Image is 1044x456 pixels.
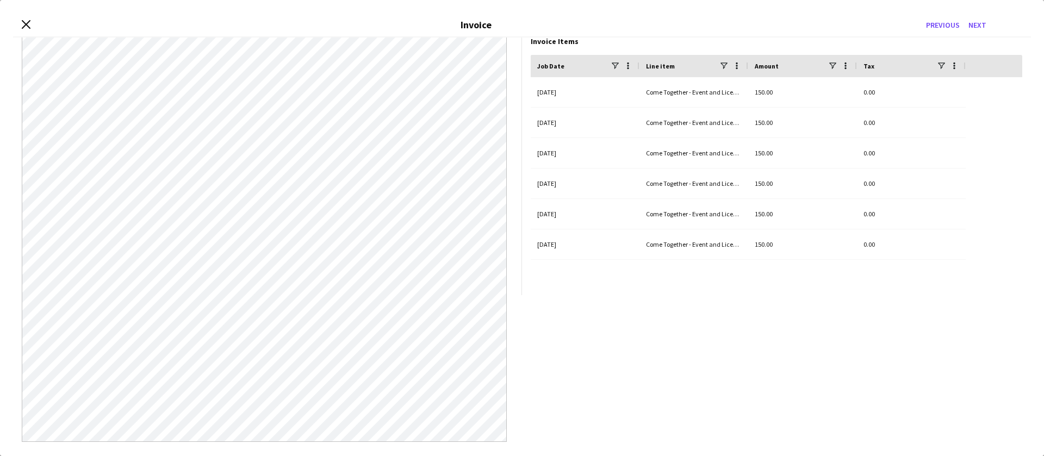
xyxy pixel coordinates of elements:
[639,77,748,107] div: Come Together - Event and Licensing Assistant (salary)
[639,199,748,229] div: Come Together - Event and Licensing Assistant (salary)
[639,168,748,198] div: Come Together - Event and Licensing Assistant (salary)
[531,260,639,290] div: [DATE]
[857,260,966,290] div: 0.00
[531,36,1022,46] div: Invoice Items
[857,77,966,107] div: 0.00
[857,229,966,259] div: 0.00
[755,62,779,70] span: Amount
[857,108,966,138] div: 0.00
[857,138,966,168] div: 0.00
[531,229,639,259] div: [DATE]
[531,168,639,198] div: [DATE]
[646,62,675,70] span: Line item
[531,138,639,168] div: [DATE]
[748,229,857,259] div: 150.00
[748,199,857,229] div: 150.00
[964,16,991,34] button: Next
[922,16,964,34] button: Previous
[857,199,966,229] div: 0.00
[748,260,857,290] div: 150.00
[639,138,748,168] div: Come Together - Event and Licensing Assistant (salary)
[748,168,857,198] div: 150.00
[531,77,639,107] div: [DATE]
[461,18,492,31] h3: Invoice
[639,260,748,290] div: Come Together - Event and Licensing Assistant (salary)
[531,199,639,229] div: [DATE]
[748,108,857,138] div: 150.00
[748,77,857,107] div: 150.00
[863,62,874,70] span: Tax
[857,168,966,198] div: 0.00
[639,108,748,138] div: Come Together - Event and Licensing Assistant (salary)
[531,108,639,138] div: [DATE]
[748,138,857,168] div: 150.00
[537,62,564,70] span: Job Date
[639,229,748,259] div: Come Together - Event and Licensing Assistant (salary)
